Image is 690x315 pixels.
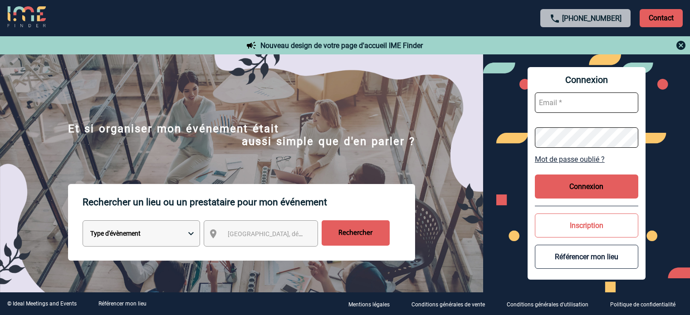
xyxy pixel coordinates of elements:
[507,301,588,308] p: Conditions générales d'utilisation
[404,300,499,308] a: Conditions générales de vente
[535,213,638,237] button: Inscription
[322,220,390,246] input: Rechercher
[640,9,683,27] p: Contact
[411,301,485,308] p: Conditions générales de vente
[98,300,147,307] a: Référencer mon lieu
[610,301,675,308] p: Politique de confidentialité
[341,300,404,308] a: Mentions légales
[228,230,354,237] span: [GEOGRAPHIC_DATA], département, région...
[535,155,638,164] a: Mot de passe oublié ?
[535,245,638,269] button: Référencer mon lieu
[535,74,638,85] span: Connexion
[83,184,415,220] p: Rechercher un lieu ou un prestataire pour mon événement
[348,301,390,308] p: Mentions légales
[549,13,560,24] img: call-24-px.png
[535,92,638,113] input: Email *
[603,300,690,308] a: Politique de confidentialité
[7,300,77,307] div: © Ideal Meetings and Events
[562,14,621,23] a: [PHONE_NUMBER]
[499,300,603,308] a: Conditions générales d'utilisation
[535,174,638,199] button: Connexion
